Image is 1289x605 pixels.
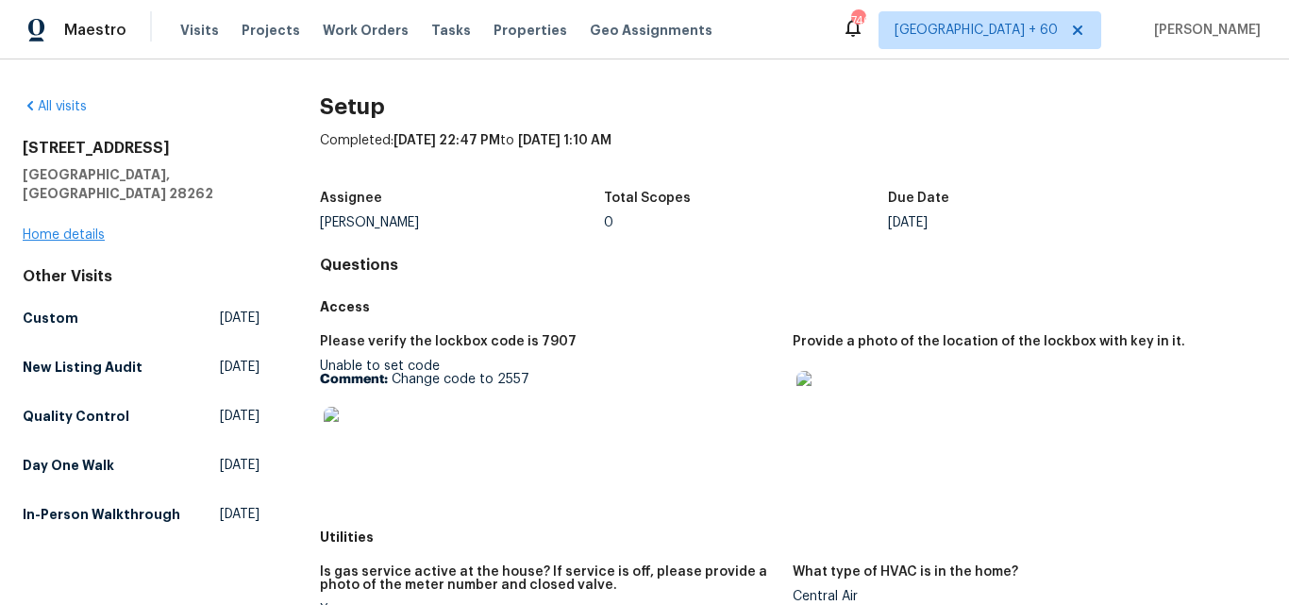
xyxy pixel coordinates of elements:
h2: [STREET_ADDRESS] [23,139,259,158]
h5: Is gas service active at the house? If service is off, please provide a photo of the meter number... [320,565,778,592]
h5: What type of HVAC is in the home? [793,565,1018,579]
h5: Total Scopes [604,192,691,205]
h5: Please verify the lockbox code is 7907 [320,335,577,348]
p: Change code to 2557 [320,373,778,386]
h5: Access [320,297,1266,316]
a: Home details [23,228,105,242]
h5: In-Person Walkthrough [23,505,180,524]
span: [DATE] [220,505,259,524]
div: Unable to set code [320,360,778,479]
h5: Custom [23,309,78,328]
a: In-Person Walkthrough[DATE] [23,497,259,531]
h5: [GEOGRAPHIC_DATA], [GEOGRAPHIC_DATA] 28262 [23,165,259,203]
span: [DATE] [220,309,259,328]
span: Tasks [431,24,471,37]
h5: Quality Control [23,407,129,426]
a: New Listing Audit[DATE] [23,350,259,384]
span: [GEOGRAPHIC_DATA] + 60 [895,21,1058,40]
h5: Utilities [320,528,1266,546]
span: Properties [494,21,567,40]
div: [PERSON_NAME] [320,216,604,229]
a: Day One Walk[DATE] [23,448,259,482]
h2: Setup [320,97,1266,116]
h5: Assignee [320,192,382,205]
div: [DATE] [888,216,1172,229]
span: Geo Assignments [590,21,712,40]
h5: Day One Walk [23,456,114,475]
span: Maestro [64,21,126,40]
a: All visits [23,100,87,113]
h5: Provide a photo of the location of the lockbox with key in it. [793,335,1185,348]
div: Completed: to [320,131,1266,180]
span: [DATE] 1:10 AM [518,134,611,147]
span: Work Orders [323,21,409,40]
div: 746 [851,11,864,30]
h4: Questions [320,256,1266,275]
a: Custom[DATE] [23,301,259,335]
h5: Due Date [888,192,949,205]
span: [DATE] [220,358,259,377]
span: [PERSON_NAME] [1147,21,1261,40]
span: Projects [242,21,300,40]
a: Quality Control[DATE] [23,399,259,433]
div: 0 [604,216,888,229]
span: [DATE] [220,456,259,475]
div: Central Air [793,590,1251,603]
span: Visits [180,21,219,40]
h5: New Listing Audit [23,358,142,377]
b: Comment: [320,373,388,386]
span: [DATE] [220,407,259,426]
span: [DATE] 22:47 PM [393,134,500,147]
div: Other Visits [23,267,259,286]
